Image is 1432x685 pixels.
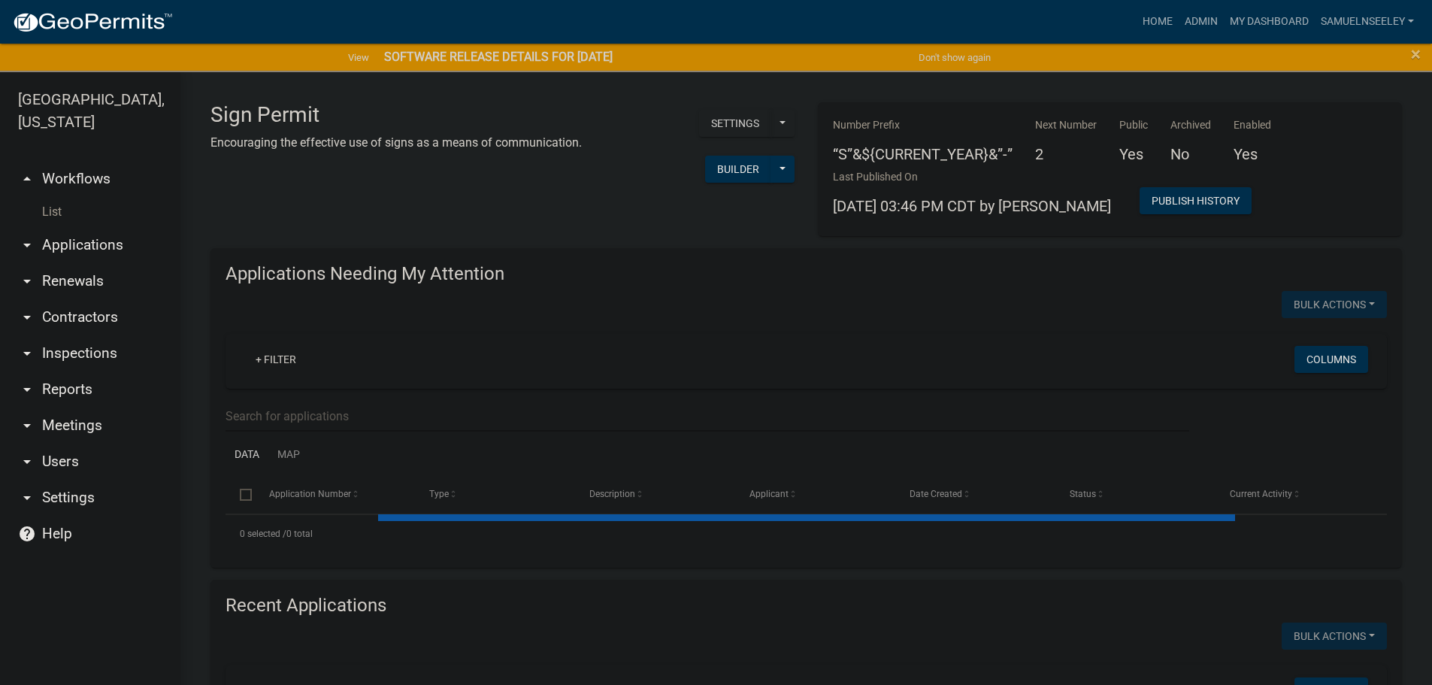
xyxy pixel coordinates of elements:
[833,169,1111,185] p: Last Published On
[1230,489,1292,499] span: Current Activity
[226,432,268,477] a: Data
[1282,623,1387,650] button: Bulk Actions
[1140,187,1252,214] button: Publish History
[589,489,635,499] span: Description
[1055,477,1216,513] datatable-header-cell: Status
[699,110,771,137] button: Settings
[735,477,895,513] datatable-header-cell: Applicant
[226,477,254,513] datatable-header-cell: Select
[833,197,1111,215] span: [DATE] 03:46 PM CDT by [PERSON_NAME]
[18,380,36,399] i: arrow_drop_down
[705,156,771,183] button: Builder
[414,477,574,513] datatable-header-cell: Type
[1119,145,1148,163] h5: Yes
[913,45,997,70] button: Don't show again
[749,489,789,499] span: Applicant
[429,489,449,499] span: Type
[18,525,36,543] i: help
[18,170,36,188] i: arrow_drop_up
[1035,117,1097,133] p: Next Number
[18,308,36,326] i: arrow_drop_down
[1411,45,1421,63] button: Close
[833,145,1013,163] h5: “S”&${CURRENT_YEAR}&”-”
[1140,195,1252,208] wm-modal-confirm: Workflow Publish History
[575,477,735,513] datatable-header-cell: Description
[1294,346,1368,373] button: Columns
[1216,477,1376,513] datatable-header-cell: Current Activity
[226,263,1387,285] h4: Applications Needing My Attention
[18,453,36,471] i: arrow_drop_down
[18,236,36,254] i: arrow_drop_down
[1224,8,1315,36] a: My Dashboard
[18,344,36,362] i: arrow_drop_down
[1315,8,1420,36] a: SamuelNSeeley
[210,102,582,128] h3: Sign Permit
[895,477,1055,513] datatable-header-cell: Date Created
[1170,117,1211,133] p: Archived
[1179,8,1224,36] a: Admin
[18,417,36,435] i: arrow_drop_down
[384,50,613,64] strong: SOFTWARE RELEASE DETAILS FOR [DATE]
[254,477,414,513] datatable-header-cell: Application Number
[268,432,309,477] a: Map
[18,272,36,290] i: arrow_drop_down
[1170,145,1211,163] h5: No
[342,45,375,70] a: View
[1137,8,1179,36] a: Home
[210,134,582,152] p: Encouraging the effective use of signs as a means of communication.
[1234,145,1271,163] h5: Yes
[226,401,1189,432] input: Search for applications
[910,489,962,499] span: Date Created
[240,529,286,539] span: 0 selected /
[1411,44,1421,65] span: ×
[1282,291,1387,318] button: Bulk Actions
[1119,117,1148,133] p: Public
[244,346,308,373] a: + Filter
[226,595,1387,617] h4: Recent Applications
[18,489,36,507] i: arrow_drop_down
[833,117,1013,133] p: Number Prefix
[1234,117,1271,133] p: Enabled
[1070,489,1096,499] span: Status
[1035,145,1097,163] h5: 2
[226,515,1387,553] div: 0 total
[269,489,351,499] span: Application Number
